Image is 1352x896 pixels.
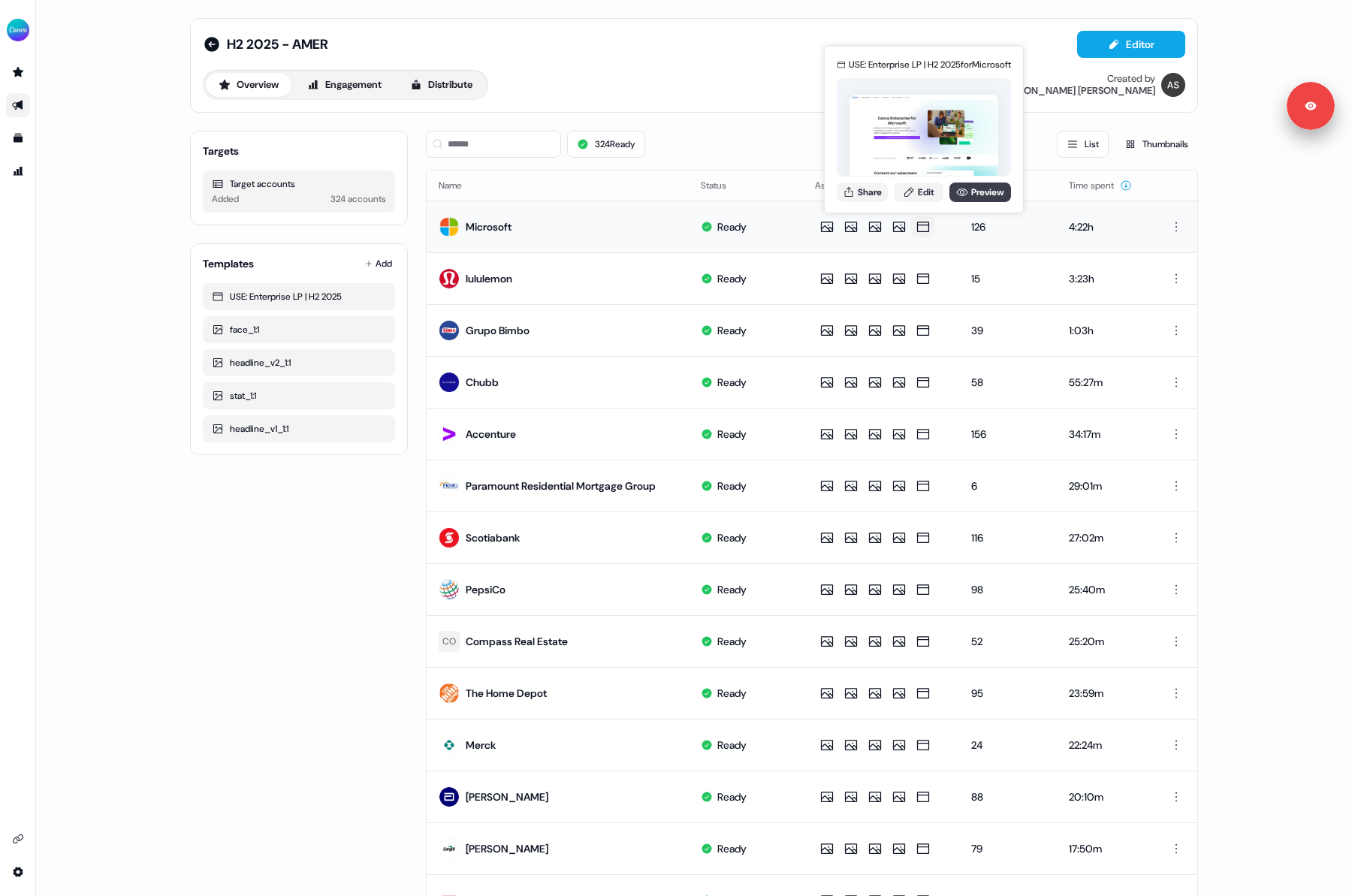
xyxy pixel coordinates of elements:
[717,375,747,390] div: Ready
[971,789,1045,804] div: 88
[717,634,747,649] div: Ready
[971,271,1045,286] div: 15
[212,388,386,403] div: stat_1:1
[466,219,512,234] div: Microsoft
[971,841,1045,856] div: 79
[1069,686,1139,701] div: 23:59m
[1069,478,1139,493] div: 29:01m
[1069,530,1139,545] div: 27:02m
[1057,131,1109,158] button: List
[203,256,254,271] div: Templates
[1069,271,1139,286] div: 3:23h
[466,841,548,856] div: [PERSON_NAME]
[971,427,1045,442] div: 156
[717,738,747,753] div: Ready
[717,789,747,804] div: Ready
[466,582,505,597] div: PepsiCo
[998,85,1155,97] div: [PERSON_NAME] [PERSON_NAME]
[362,253,395,274] button: Add
[212,192,239,207] div: Added
[212,176,386,192] div: Target accounts
[6,60,30,84] a: Go to prospects
[849,57,1011,72] div: USE: Enterprise LP | H2 2025 for Microsoft
[971,478,1045,493] div: 6
[6,93,30,117] a: Go to outbound experience
[837,183,888,202] button: Share
[717,271,747,286] div: Ready
[466,738,496,753] div: Merck
[717,582,747,597] div: Ready
[717,686,747,701] div: Ready
[466,427,516,442] div: Accenture
[971,375,1045,390] div: 58
[466,271,512,286] div: lululemon
[6,827,30,851] a: Go to integrations
[1069,172,1132,199] button: Time spent
[1069,219,1139,234] div: 4:22h
[397,73,485,97] button: Distribute
[466,375,499,390] div: Chubb
[212,322,386,337] div: face_1:1
[1161,73,1185,97] img: Anna
[971,219,1045,234] div: 126
[212,421,386,436] div: headline_v1_1:1
[1069,427,1139,442] div: 34:17m
[1069,789,1139,804] div: 20:10m
[1069,582,1139,597] div: 25:40m
[894,183,943,202] a: Edit
[717,427,747,442] div: Ready
[466,323,530,338] div: Grupo Bimbo
[717,530,747,545] div: Ready
[6,159,30,183] a: Go to attribution
[850,95,998,178] img: asset preview
[1107,73,1155,85] div: Created by
[1077,38,1185,54] a: Editor
[971,686,1045,701] div: 95
[1077,31,1185,58] button: Editor
[1069,634,1139,649] div: 25:20m
[717,219,747,234] div: Ready
[1069,375,1139,390] div: 55:27m
[212,289,386,304] div: USE: Enterprise LP | H2 2025
[206,73,291,97] button: Overview
[227,35,328,53] span: H2 2025 - AMER
[971,530,1045,545] div: 116
[717,478,747,493] div: Ready
[466,789,548,804] div: [PERSON_NAME]
[1115,131,1198,158] button: Thumbnails
[439,172,480,199] button: Name
[971,323,1045,338] div: 39
[442,634,456,649] div: CO
[212,355,386,370] div: headline_v2_1:1
[1069,323,1139,338] div: 1:03h
[330,192,386,207] div: 324 accounts
[949,183,1011,202] a: Preview
[717,841,747,856] div: Ready
[971,634,1045,649] div: 52
[466,478,656,493] div: Paramount Residential Mortgage Group
[6,860,30,884] a: Go to integrations
[203,143,239,158] div: Targets
[6,126,30,150] a: Go to templates
[466,634,568,649] div: Compass Real Estate
[567,131,645,158] button: 324Ready
[294,73,394,97] button: Engagement
[717,323,747,338] div: Ready
[971,582,1045,597] div: 98
[803,170,959,201] th: Assets
[1069,738,1139,753] div: 22:24m
[1069,841,1139,856] div: 17:50m
[466,686,547,701] div: The Home Depot
[971,738,1045,753] div: 24
[701,172,744,199] button: Status
[466,530,520,545] div: Scotiabank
